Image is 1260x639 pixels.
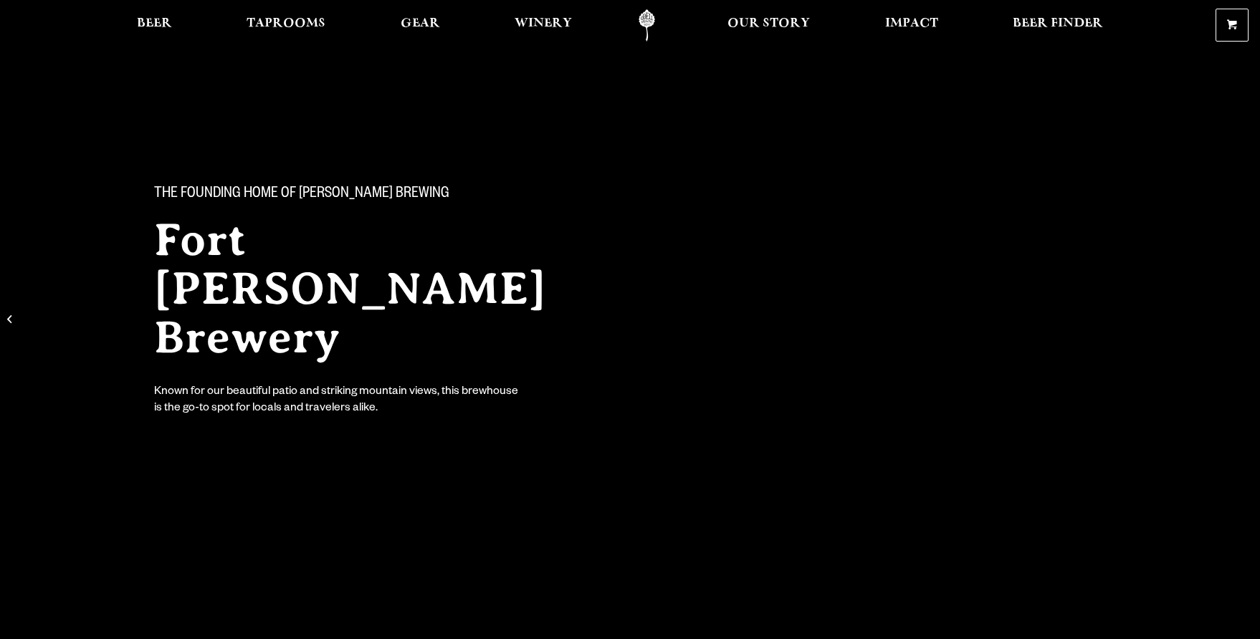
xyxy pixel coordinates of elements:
[620,9,674,42] a: Odell Home
[247,18,325,29] span: Taprooms
[154,186,449,204] span: The Founding Home of [PERSON_NAME] Brewing
[515,18,572,29] span: Winery
[727,18,810,29] span: Our Story
[885,18,938,29] span: Impact
[237,9,335,42] a: Taprooms
[154,385,521,418] div: Known for our beautiful patio and striking mountain views, this brewhouse is the go-to spot for l...
[128,9,181,42] a: Beer
[876,9,948,42] a: Impact
[1013,18,1103,29] span: Beer Finder
[718,9,819,42] a: Our Story
[154,216,601,362] h2: Fort [PERSON_NAME] Brewery
[401,18,440,29] span: Gear
[391,9,449,42] a: Gear
[1003,9,1112,42] a: Beer Finder
[137,18,172,29] span: Beer
[505,9,581,42] a: Winery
